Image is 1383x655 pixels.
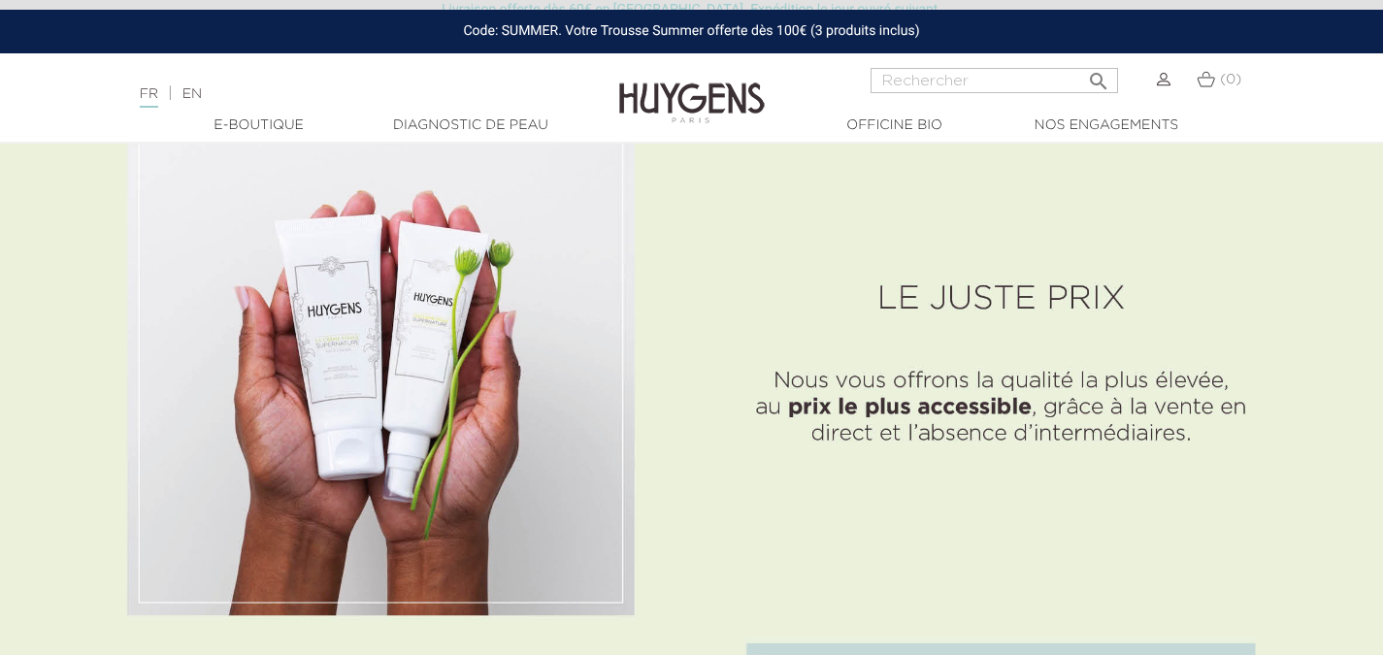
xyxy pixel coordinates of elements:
div: | [130,82,562,106]
a: FR [140,87,158,108]
a: Nos engagements [1009,115,1203,136]
a: Diagnostic de peau [374,115,568,136]
span: (0) [1220,73,1241,86]
input: Rechercher [871,68,1118,93]
a: Officine Bio [798,115,992,136]
img: Huygens [619,51,765,126]
i:  [1087,64,1110,87]
button:  [1081,62,1116,88]
a: EN [182,87,202,101]
a: E-Boutique [162,115,356,136]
